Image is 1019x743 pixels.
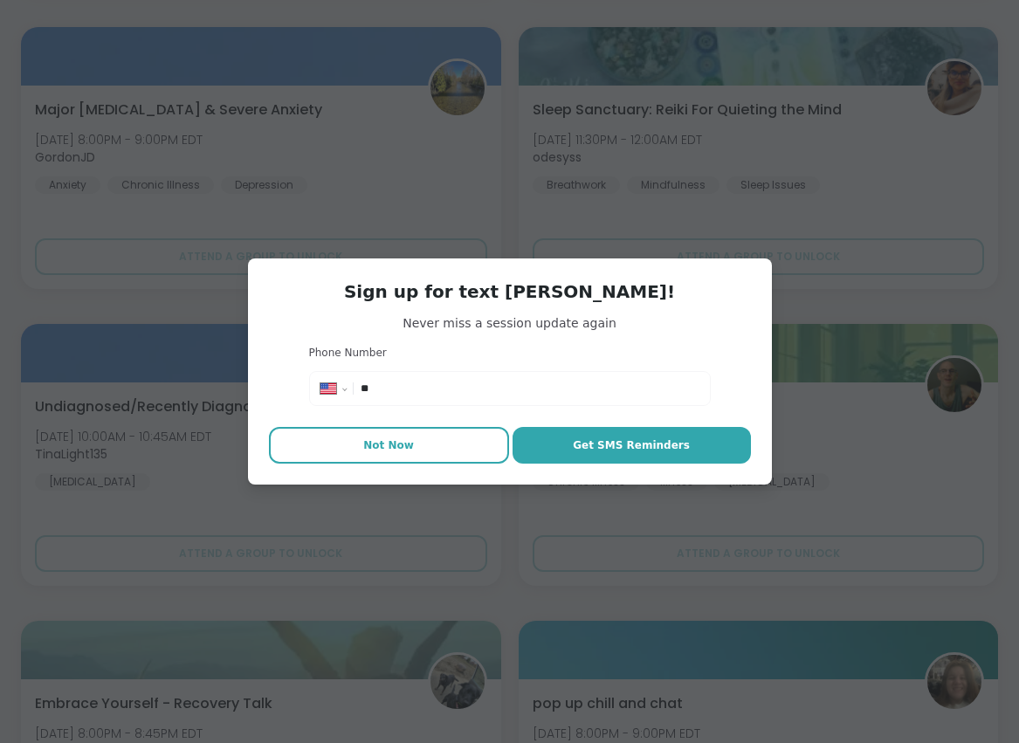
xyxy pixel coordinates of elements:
button: Not Now [269,427,509,464]
img: United States [320,383,336,394]
span: Never miss a session update again [269,314,751,332]
span: Not Now [363,437,414,453]
h3: Sign up for text [PERSON_NAME]! [269,279,751,304]
h3: Phone Number [309,346,711,361]
button: Get SMS Reminders [513,427,751,464]
span: Get SMS Reminders [573,437,690,453]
